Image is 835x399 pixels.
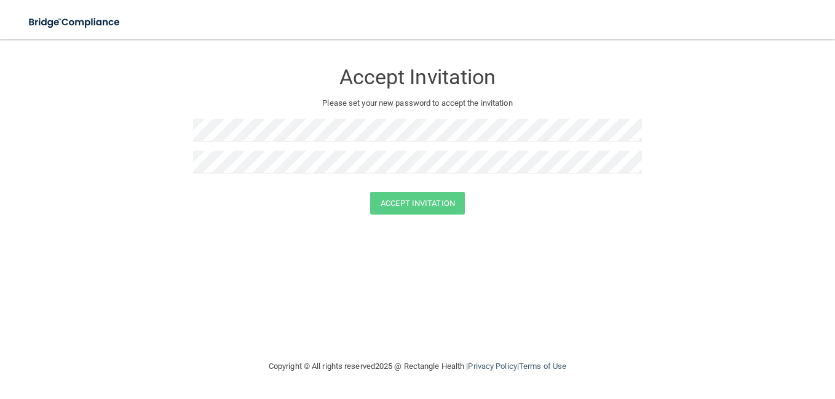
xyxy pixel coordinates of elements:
[18,10,132,35] img: bridge_compliance_login_screen.278c3ca4.svg
[193,66,642,89] h3: Accept Invitation
[468,361,516,371] a: Privacy Policy
[519,361,566,371] a: Terms of Use
[202,96,633,111] p: Please set your new password to accept the invitation
[193,347,642,386] div: Copyright © All rights reserved 2025 @ Rectangle Health | |
[370,192,465,215] button: Accept Invitation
